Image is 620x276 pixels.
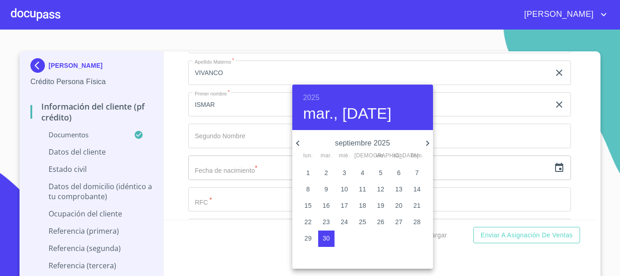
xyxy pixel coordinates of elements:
p: 11 [359,185,366,194]
p: 8 [306,185,310,194]
button: 21 [409,198,425,214]
span: dom. [409,151,425,161]
button: 26 [373,214,389,231]
button: 13 [391,181,407,198]
p: 15 [305,201,312,210]
button: 6 [391,165,407,181]
button: 4 [354,165,371,181]
button: 7 [409,165,425,181]
button: 1 [300,165,316,181]
button: 19 [373,198,389,214]
p: 2 [325,168,328,177]
button: 23 [318,214,335,231]
button: 14 [409,181,425,198]
p: 1 [306,168,310,177]
button: 18 [354,198,371,214]
button: 15 [300,198,316,214]
span: mar. [318,151,335,161]
button: 27 [391,214,407,231]
p: 30 [323,234,330,243]
button: 24 [336,214,353,231]
span: mié. [336,151,353,161]
span: lun. [300,151,316,161]
button: 12 [373,181,389,198]
p: 10 [341,185,348,194]
span: vie. [373,151,389,161]
button: 25 [354,214,371,231]
button: 29 [300,231,316,247]
p: 18 [359,201,366,210]
p: 17 [341,201,348,210]
span: [DEMOGRAPHIC_DATA]. [354,151,371,161]
p: 28 [413,217,421,226]
p: 23 [323,217,330,226]
p: 21 [413,201,421,210]
p: 22 [305,217,312,226]
p: 5 [379,168,383,177]
p: 20 [395,201,403,210]
p: 3 [343,168,346,177]
button: 2 [318,165,335,181]
button: 3 [336,165,353,181]
button: 8 [300,181,316,198]
button: 28 [409,214,425,231]
button: 30 [318,231,335,247]
button: 10 [336,181,353,198]
button: 11 [354,181,371,198]
p: 27 [395,217,403,226]
button: 20 [391,198,407,214]
p: 16 [323,201,330,210]
p: 6 [397,168,401,177]
p: 13 [395,185,403,194]
button: 17 [336,198,353,214]
p: 29 [305,234,312,243]
button: 9 [318,181,335,198]
button: 22 [300,214,316,231]
p: 7 [415,168,419,177]
button: 5 [373,165,389,181]
p: 9 [325,185,328,194]
p: 25 [359,217,366,226]
p: septiembre 2025 [303,138,422,149]
p: 19 [377,201,384,210]
button: 16 [318,198,335,214]
p: 24 [341,217,348,226]
span: sáb. [391,151,407,161]
p: 26 [377,217,384,226]
p: 12 [377,185,384,194]
button: 2025 [303,91,320,104]
p: 14 [413,185,421,194]
button: mar., [DATE] [303,104,392,123]
p: 4 [361,168,364,177]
